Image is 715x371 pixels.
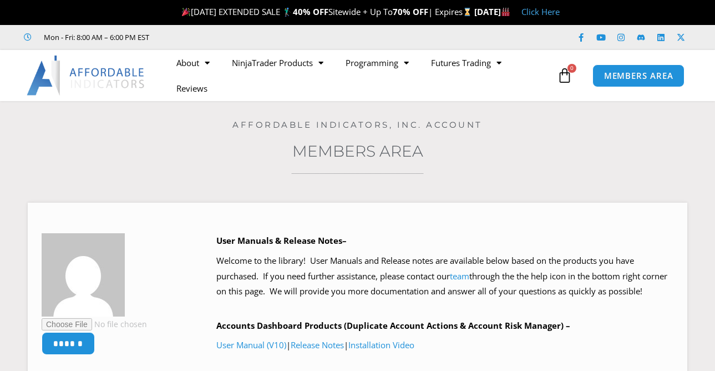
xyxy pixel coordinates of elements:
[540,59,589,92] a: 0
[41,31,149,44] span: Mon - Fri: 8:00 AM – 6:00 PM EST
[348,339,414,350] a: Installation Video
[165,76,219,101] a: Reviews
[604,72,673,80] span: MEMBERS AREA
[521,6,560,17] a: Click Here
[501,8,510,16] img: 🏭
[182,8,190,16] img: 🎉
[165,50,554,101] nav: Menu
[216,235,347,246] b: User Manuals & Release Notes–
[165,32,331,43] iframe: Customer reviews powered by Trustpilot
[216,339,286,350] a: User Manual (V10)
[179,6,474,17] span: [DATE] EXTENDED SALE 🏌️‍♂️ Sitewide + Up To | Expires
[216,320,570,331] b: Accounts Dashboard Products (Duplicate Account Actions & Account Risk Manager) –
[27,56,146,96] img: LogoAI | Affordable Indicators – NinjaTrader
[450,270,469,282] a: team
[232,119,483,130] a: Affordable Indicators, Inc. Account
[592,64,685,87] a: MEMBERS AREA
[165,50,221,76] a: About
[293,6,328,17] strong: 40% OFF
[334,50,420,76] a: Programming
[291,339,344,350] a: Release Notes
[221,50,334,76] a: NinjaTrader Products
[474,6,510,17] strong: [DATE]
[216,253,673,300] p: Welcome to the library! User Manuals and Release notes are available below based on the products ...
[292,142,423,161] a: Members Area
[393,6,428,17] strong: 70% OFF
[420,50,513,76] a: Futures Trading
[216,338,673,353] p: | |
[42,233,125,317] img: c95913fd53d0cd6d92d8811dfe7895157537ba1226b83451296bf28917efead3
[463,8,471,16] img: ⌛
[567,64,576,73] span: 0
